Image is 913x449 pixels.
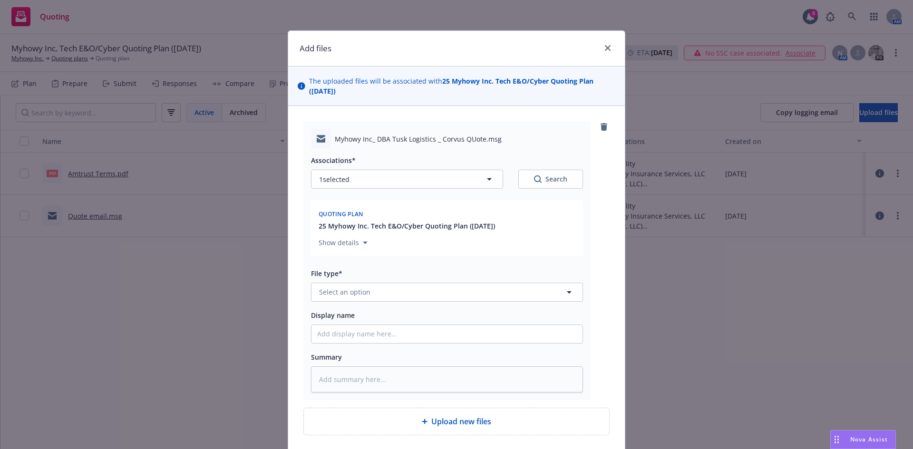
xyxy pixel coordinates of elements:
span: File type* [311,269,342,278]
span: 1 selected [319,174,350,184]
button: Nova Assist [830,430,896,449]
button: 25 Myhowy Inc. Tech E&O/Cyber Quoting Plan ([DATE]) [319,221,495,231]
input: Add display name here... [311,325,583,343]
span: Quoting plan [319,210,363,218]
button: SearchSearch [518,170,583,189]
strong: 25 Myhowy Inc. Tech E&O/Cyber Quoting Plan ([DATE]) [309,76,593,96]
span: Display name [311,311,355,320]
span: Upload new files [431,416,491,427]
div: Drag to move [831,430,843,449]
a: close [602,42,613,54]
span: The uploaded files will be associated with [309,76,615,96]
span: Nova Assist [850,435,888,443]
div: Upload new files [303,408,610,435]
span: Associations* [311,156,356,165]
a: remove [598,121,610,133]
span: Select an option [319,287,370,297]
button: Show details [315,237,371,248]
div: Search [534,174,567,184]
span: Myhowy Inc_ DBA Tusk Logistics _ Corvus QUote.msg [335,134,502,144]
button: 1selected [311,170,503,189]
span: Summary [311,353,342,362]
button: Select an option [311,283,583,302]
svg: Search [534,175,542,183]
h1: Add files [300,42,331,55]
